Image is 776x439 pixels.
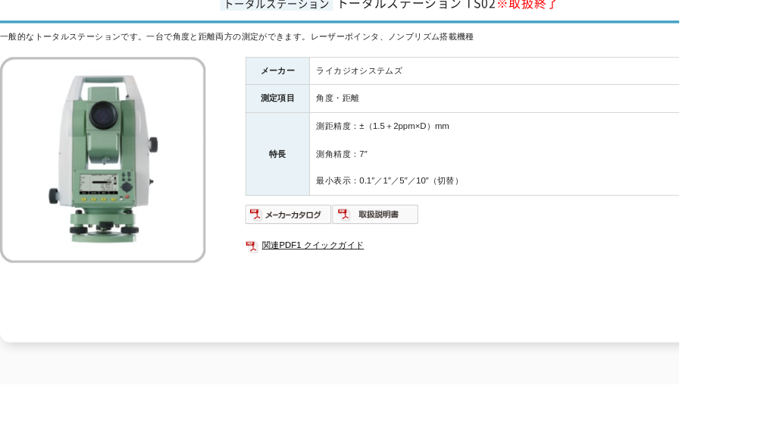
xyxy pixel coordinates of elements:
[380,243,479,254] a: 取扱説明書
[281,129,354,224] th: 特長
[280,243,380,254] a: メーカーカタログ
[281,97,354,129] th: 測定項目
[280,233,380,257] img: メーカーカタログ
[380,233,479,257] img: 取扱説明書
[281,65,354,97] th: メーカー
